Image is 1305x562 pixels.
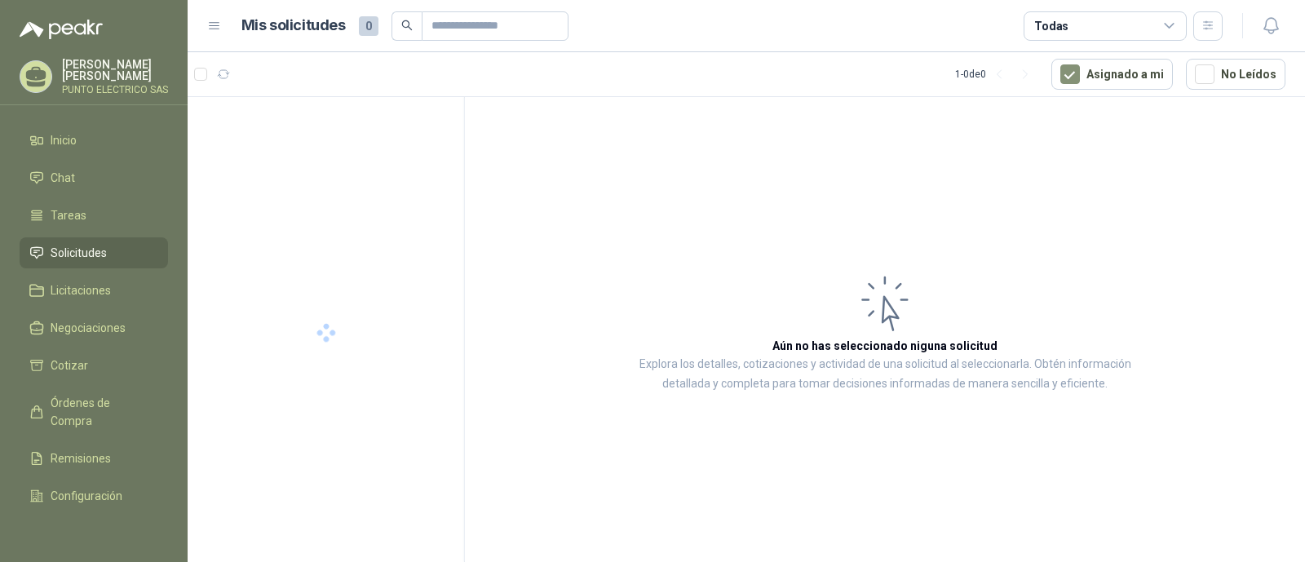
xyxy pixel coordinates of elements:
span: Inicio [51,131,77,149]
span: Órdenes de Compra [51,394,153,430]
span: Configuración [51,487,122,505]
span: Tareas [51,206,86,224]
span: 0 [359,16,378,36]
h1: Mis solicitudes [241,14,346,38]
a: Licitaciones [20,275,168,306]
div: Todas [1034,17,1068,35]
a: Órdenes de Compra [20,387,168,436]
a: Solicitudes [20,237,168,268]
span: Solicitudes [51,244,107,262]
span: search [401,20,413,31]
div: 1 - 0 de 0 [955,61,1038,87]
span: Chat [51,169,75,187]
a: Tareas [20,200,168,231]
a: Inicio [20,125,168,156]
a: Cotizar [20,350,168,381]
button: No Leídos [1186,59,1285,90]
h3: Aún no has seleccionado niguna solicitud [772,337,998,355]
a: Negociaciones [20,312,168,343]
p: [PERSON_NAME] [PERSON_NAME] [62,59,168,82]
span: Negociaciones [51,319,126,337]
a: Chat [20,162,168,193]
img: Logo peakr [20,20,103,39]
button: Asignado a mi [1051,59,1173,90]
p: PUNTO ELECTRICO SAS [62,85,168,95]
a: Manuales y ayuda [20,518,168,549]
p: Explora los detalles, cotizaciones y actividad de una solicitud al seleccionarla. Obtén informaci... [628,355,1142,394]
a: Remisiones [20,443,168,474]
span: Cotizar [51,356,88,374]
span: Licitaciones [51,281,111,299]
a: Configuración [20,480,168,511]
span: Remisiones [51,449,111,467]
